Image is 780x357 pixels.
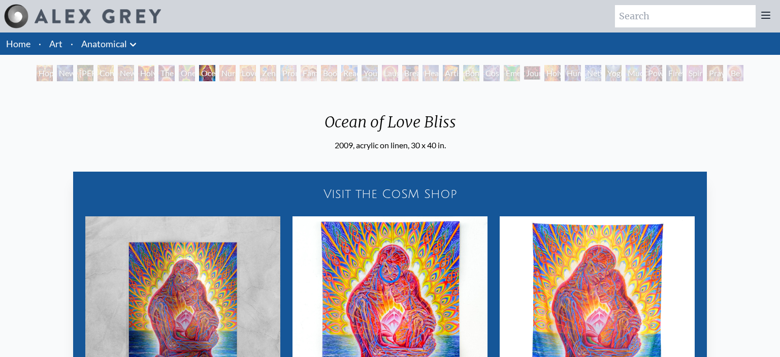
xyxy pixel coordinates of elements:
div: Artist's Hand [443,65,459,81]
div: [PERSON_NAME] & Eve [77,65,93,81]
div: Laughing Man [382,65,398,81]
div: Human Geometry [565,65,581,81]
div: Praying Hands [707,65,723,81]
div: Family [301,65,317,81]
div: Breathing [402,65,418,81]
a: Home [6,38,30,49]
div: Promise [280,65,297,81]
a: Anatomical [81,37,127,51]
a: Visit the CoSM Shop [79,178,701,210]
div: Nursing [219,65,236,81]
div: Holy Fire [544,65,561,81]
div: Mudra [626,65,642,81]
div: Firewalking [666,65,682,81]
li: · [67,33,77,55]
div: One Taste [179,65,195,81]
div: 2009, acrylic on linen, 30 x 40 in. [316,139,464,151]
div: Journey of the Wounded Healer [524,65,540,81]
div: New Man New Woman [118,65,134,81]
a: Art [49,37,62,51]
div: The Kiss [158,65,175,81]
div: Ocean of Love Bliss [199,65,215,81]
div: Zena Lotus [260,65,276,81]
div: Hope [37,65,53,81]
div: Contemplation [97,65,114,81]
div: Yogi & the Möbius Sphere [605,65,622,81]
div: Bond [463,65,479,81]
li: · [35,33,45,55]
div: Networks [585,65,601,81]
div: Cosmic Lovers [483,65,500,81]
div: Love Circuit [240,65,256,81]
div: Spirit Animates the Flesh [687,65,703,81]
div: Healing [422,65,439,81]
div: Emerald Grail [504,65,520,81]
div: Boo-boo [321,65,337,81]
div: Ocean of Love Bliss [316,113,464,139]
div: Young & Old [362,65,378,81]
div: Reading [341,65,357,81]
div: Holy Grail [138,65,154,81]
div: Power to the Peaceful [646,65,662,81]
div: Be a Good Human Being [727,65,743,81]
div: New Man [DEMOGRAPHIC_DATA]: [DEMOGRAPHIC_DATA] Mind [57,65,73,81]
input: Search [615,5,756,27]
